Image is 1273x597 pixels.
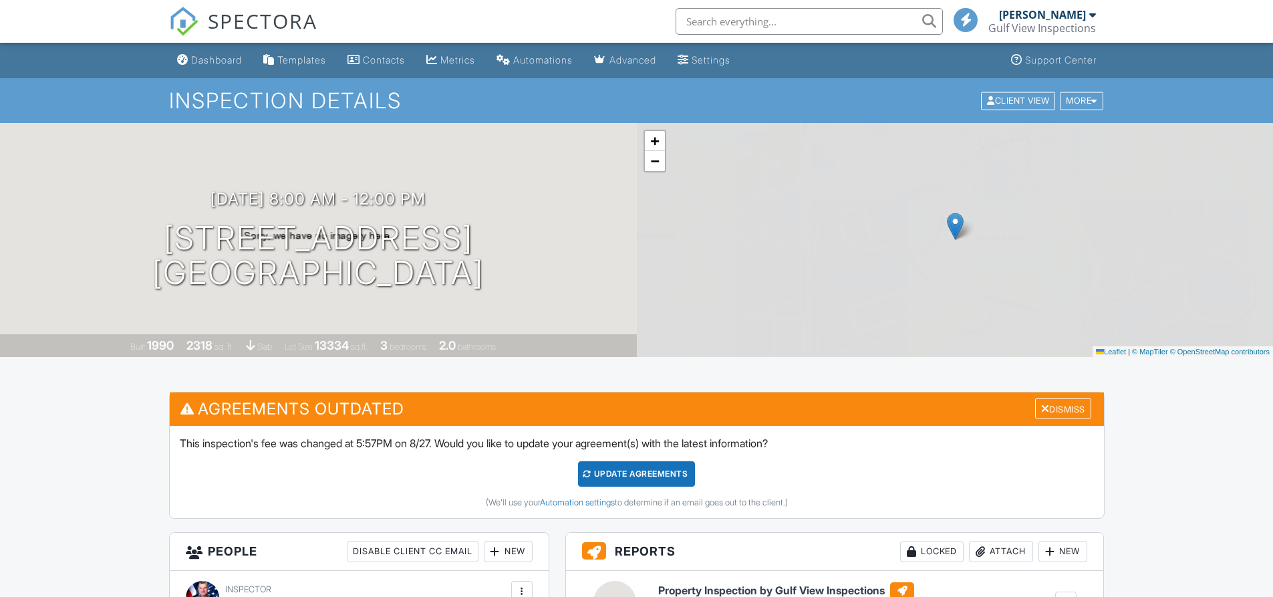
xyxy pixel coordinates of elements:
[363,54,405,66] div: Contacts
[491,48,578,73] a: Automations (Basic)
[947,213,964,240] img: Marker
[390,342,426,352] span: bedrooms
[170,392,1104,425] h3: Agreements Outdated
[342,48,410,73] a: Contacts
[672,48,736,73] a: Settings
[1128,348,1130,356] span: |
[440,54,475,66] div: Metrics
[999,8,1086,21] div: [PERSON_NAME]
[650,132,659,149] span: +
[258,48,331,73] a: Templates
[421,48,480,73] a: Metrics
[257,342,272,352] span: slab
[1035,398,1091,419] div: Dismiss
[609,54,656,66] div: Advanced
[969,541,1033,562] div: Attach
[170,426,1104,518] div: This inspection's fee was changed at 5:57PM on 8/27. Would you like to update your agreement(s) w...
[645,151,665,171] a: Zoom out
[566,533,1104,571] h3: Reports
[285,342,313,352] span: Lot Size
[988,21,1096,35] div: Gulf View Inspections
[645,131,665,151] a: Zoom in
[172,48,247,73] a: Dashboard
[186,338,213,352] div: 2318
[439,338,456,352] div: 2.0
[180,497,1094,508] div: (We'll use your to determine if an email goes out to the client.)
[277,54,326,66] div: Templates
[169,7,198,36] img: The Best Home Inspection Software - Spectora
[540,497,615,507] a: Automation settings
[351,342,368,352] span: sq.ft.
[169,18,317,46] a: SPECTORA
[589,48,662,73] a: Advanced
[1025,54,1097,66] div: Support Center
[981,92,1055,110] div: Client View
[315,338,349,352] div: 13334
[980,95,1058,105] a: Client View
[169,89,1105,112] h1: Inspection Details
[1096,348,1126,356] a: Leaflet
[578,461,695,487] div: Update Agreements
[208,7,317,35] span: SPECTORA
[513,54,573,66] div: Automations
[152,221,484,291] h1: [STREET_ADDRESS] [GEOGRAPHIC_DATA]
[650,152,659,169] span: −
[900,541,964,562] div: Locked
[1170,348,1270,356] a: © OpenStreetMap contributors
[170,533,549,571] h3: People
[380,338,388,352] div: 3
[191,54,242,66] div: Dashboard
[225,584,271,594] span: Inspector
[1060,92,1103,110] div: More
[692,54,730,66] div: Settings
[676,8,943,35] input: Search everything...
[1006,48,1102,73] a: Support Center
[1038,541,1087,562] div: New
[458,342,496,352] span: bathrooms
[130,342,145,352] span: Built
[215,342,233,352] span: sq. ft.
[210,190,426,208] h3: [DATE] 8:00 am - 12:00 pm
[347,541,478,562] div: Disable Client CC Email
[1132,348,1168,356] a: © MapTiler
[484,541,533,562] div: New
[147,338,174,352] div: 1990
